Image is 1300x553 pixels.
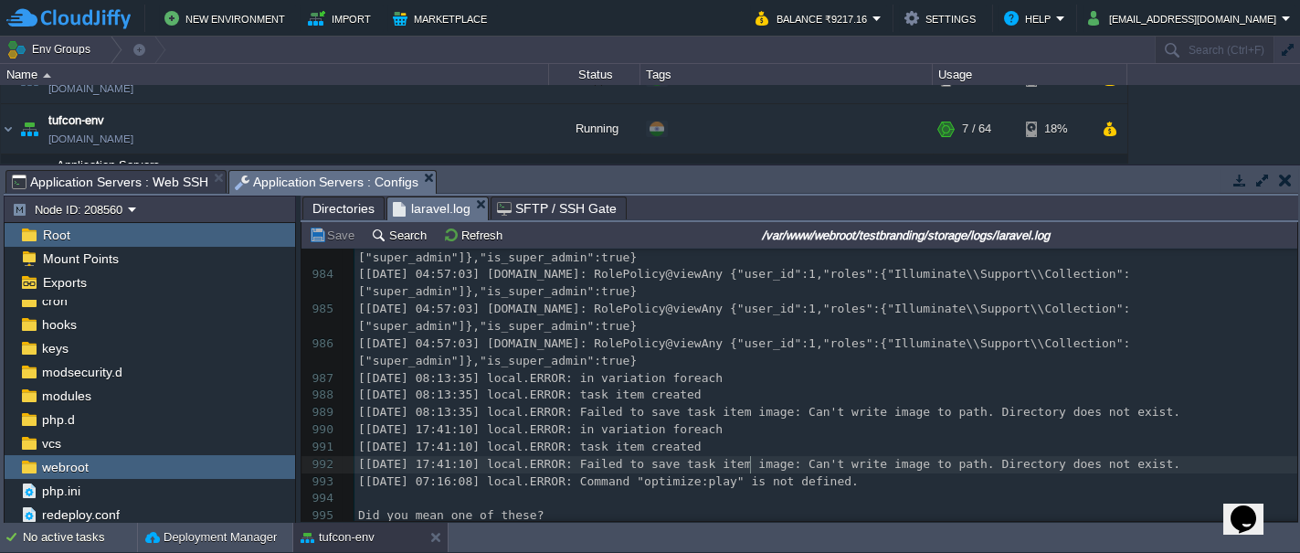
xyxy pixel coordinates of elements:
a: modules [38,388,94,404]
span: [[DATE] 04:57:03] [DOMAIN_NAME]: RolePolicy@viewAny {"user_id":1,"roles":{"Illuminate\\Support\\C... [358,302,1130,333]
div: 988 [301,387,338,404]
button: Help [1004,7,1056,29]
span: [[DATE] 17:41:10] local.ERROR: in variation foreach [358,422,723,436]
div: 990 [301,421,338,439]
button: Env Groups [6,37,97,62]
button: Settings [904,7,981,29]
div: No active tasks [23,523,137,552]
div: 984 [301,266,338,283]
span: [[DATE] 04:57:03] [DOMAIN_NAME]: RolePolicy@viewAny {"user_id":1,"roles":{"Illuminate\\Support\\C... [358,267,1130,298]
a: Application Servers [55,158,163,172]
div: 995 [301,507,338,525]
a: php.ini [38,483,83,499]
span: [[DATE] 17:41:10] local.ERROR: task item created [358,440,702,453]
a: hooks [38,316,79,333]
div: 25% [1026,154,1085,191]
a: keys [38,340,71,356]
div: 985 [301,301,338,318]
div: Name [2,64,548,85]
div: 986 [301,335,338,353]
img: CloudJiffy [6,7,131,30]
div: 18% [1026,104,1085,154]
div: Usage [934,64,1126,85]
button: Marketplace [393,7,492,29]
div: 989 [301,404,338,421]
span: laravel.log [393,197,470,220]
img: AMDAwAAAACH5BAEAAAAALAAAAAABAAEAAAICRAEAOw== [43,73,51,78]
div: Running [549,104,640,154]
div: 987 [301,370,338,388]
button: Node ID: 208560 [12,201,128,218]
div: 993 [301,473,338,491]
li: /var/www/webroot/testbranding/storage/logs/laravel.log [386,197,489,219]
div: Tags [641,64,932,85]
img: AMDAwAAAACH5BAEAAAAALAAAAAABAAEAAAICRAEAOw== [13,154,24,191]
div: 1 / 32 [962,154,991,191]
span: Directories [312,197,375,219]
span: [[DATE] 17:41:10] local.ERROR: Failed to save task item image: Can't write image to path. Directo... [358,457,1180,471]
button: Import [308,7,376,29]
span: Application Servers : Web SSH [12,171,208,193]
a: [DOMAIN_NAME] [48,80,133,98]
button: Refresh [443,227,508,243]
span: [[DATE] 04:56:55] [DOMAIN_NAME]: RolePolicy@viewAny {"user_id":1,"roles":{"Illuminate\\Support\\C... [358,233,1130,264]
span: SFTP / SSH Gate [497,197,617,219]
button: Save [309,227,360,243]
span: [[DATE] 08:13:35] local.ERROR: Failed to save task item image: Can't write image to path. Directo... [358,405,1180,419]
a: webroot [38,459,91,475]
a: [DOMAIN_NAME] [48,130,133,148]
a: Exports [39,274,90,291]
img: AMDAwAAAACH5BAEAAAAALAAAAAABAAEAAAICRAEAOw== [1,104,16,154]
a: Mount Points [39,250,122,267]
div: 994 [301,490,338,507]
img: AMDAwAAAACH5BAEAAAAALAAAAAABAAEAAAICRAEAOw== [16,104,42,154]
button: Search [371,227,432,243]
span: Application Servers : Configs [235,171,419,194]
span: [[DATE] 07:16:08] local.ERROR: Command "optimize:play" is not defined. [358,474,859,488]
a: cron [38,292,70,309]
a: vcs [38,435,64,452]
span: [[DATE] 08:13:35] local.ERROR: in variation foreach [358,371,723,385]
a: php.d [38,411,78,428]
span: [[DATE] 08:13:35] local.ERROR: task item created [358,388,702,401]
a: Root [39,227,73,243]
div: Status [550,64,639,85]
div: 991 [301,439,338,456]
button: tufcon-env [301,528,375,547]
a: tufcon-env [48,112,104,130]
a: modsecurity.d [38,364,125,380]
div: 7 / 64 [962,104,991,154]
span: Application Servers [55,157,163,173]
img: AMDAwAAAACH5BAEAAAAALAAAAAABAAEAAAICRAEAOw== [25,154,50,191]
a: redeploy.conf [38,506,122,523]
button: [EMAIL_ADDRESS][DOMAIN_NAME] [1088,7,1282,29]
button: Balance ₹9217.16 [756,7,872,29]
button: Deployment Manager [145,528,277,547]
div: 992 [301,456,338,473]
span: [[DATE] 04:57:03] [DOMAIN_NAME]: RolePolicy@viewAny {"user_id":1,"roles":{"Illuminate\\Support\\C... [358,336,1130,367]
button: New Environment [164,7,291,29]
iframe: chat widget [1223,480,1282,535]
span: Did you mean one of these? [358,508,544,522]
